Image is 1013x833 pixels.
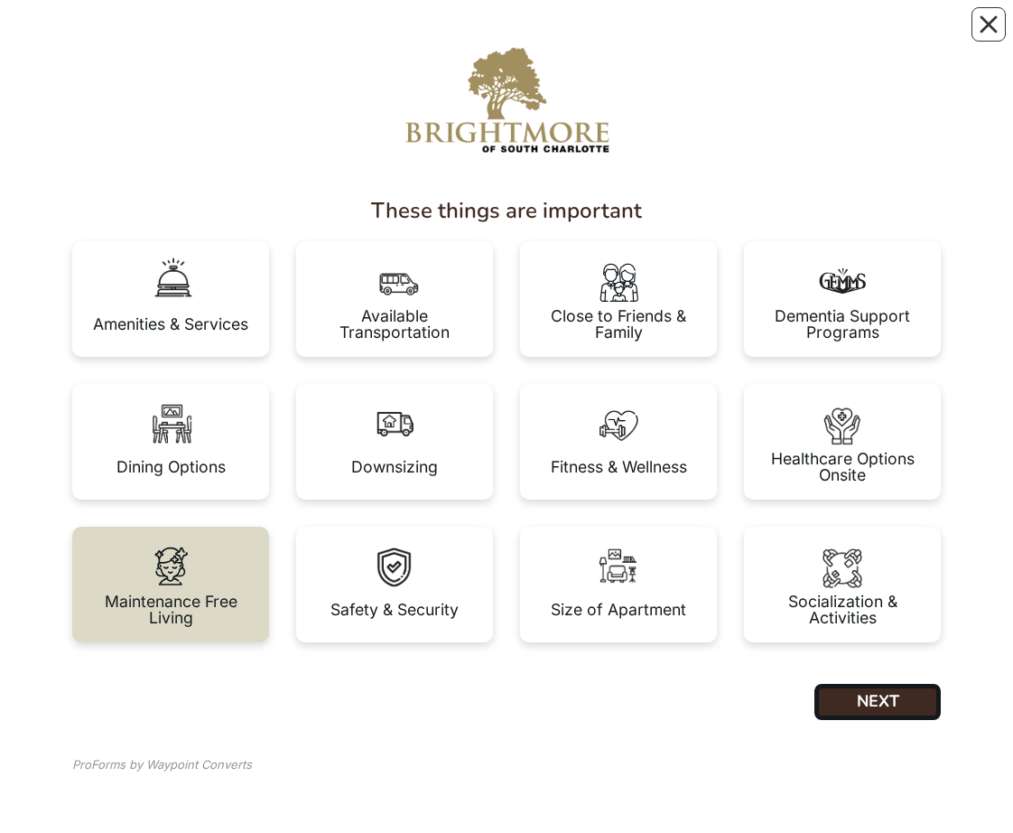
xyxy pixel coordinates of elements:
[145,256,196,306] img: c7ac1bc5-ef67-45cf-8392-3661942a151f.png
[971,7,1006,42] button: Close
[369,256,420,306] img: 92125855-6454-41a9-9023-07e5aae95c0b.png
[351,459,438,475] div: Downsizing
[593,541,644,592] img: 26adca53-6fd1-4b70-8662-87f580134c6a.png
[369,398,420,449] img: 0922afa2-f749-41f7-ae6f-d39ec5ebb74f.png
[758,308,926,340] div: Dementia Support Programs
[394,47,619,153] img: ecb96171-0f8d-4e10-981f-7425561ed043.png
[72,756,252,774] div: ProForms by Waypoint Converts
[593,398,644,449] img: 46732152-2c05-4a18-92a2-041ac3043f4f.png
[551,459,687,475] div: Fitness & Wellness
[330,602,459,618] div: Safety & Security
[551,602,686,618] div: Size of Apartment
[817,541,868,592] img: 50212c9d-1ffa-4060-8cab-55d0412d2d55.jpg
[817,256,868,306] img: 1a14f78e-2283-4113-ac13-c4438a3de354.svg
[72,194,941,227] div: These things are important
[814,684,941,720] button: NEXT
[87,594,255,625] div: Maintenance Free Living
[145,541,196,592] img: e4cbe23a-83cf-445d-bece-5d94d944c9a5.svg
[758,451,926,482] div: Healthcare Options Onsite
[145,398,196,449] img: 00b5bec3-ed00-42e9-984d-c3d234142ab2.png
[758,594,926,625] div: Socialization & Activities
[311,308,479,340] div: Available Transportation
[534,308,702,340] div: Close to Friends & Family
[817,398,868,449] img: 9b513ff7-fb47-471b-a2af-f4b8e38422d8.png
[369,541,420,592] img: 6730b0fc-629d-4398-9421-8d28136bd3af.png
[93,316,248,332] div: Amenities & Services
[116,459,226,475] div: Dining Options
[593,256,644,306] img: 1b95da27-04f5-4ac0-bcd2-c34bad1fa81a.svg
